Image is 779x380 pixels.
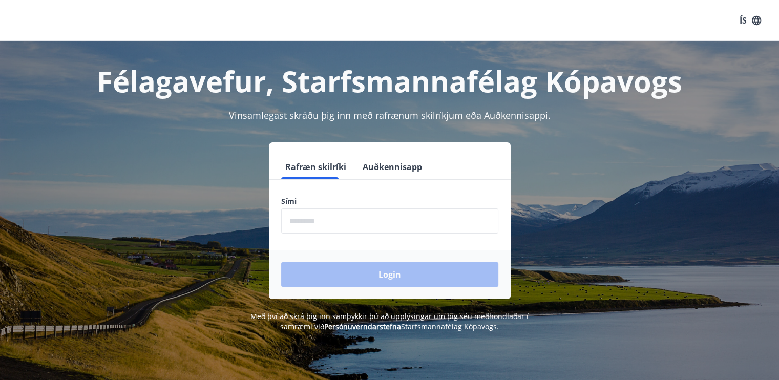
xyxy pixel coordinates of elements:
label: Sími [281,196,498,206]
button: Auðkennisapp [359,155,426,179]
a: Persónuverndarstefna [324,322,401,331]
span: Vinsamlegast skráðu þig inn með rafrænum skilríkjum eða Auðkennisappi. [229,109,551,121]
span: Með því að skrá þig inn samþykkir þú að upplýsingar um þig séu meðhöndlaðar í samræmi við Starfsm... [250,311,529,331]
button: Rafræn skilríki [281,155,350,179]
button: ÍS [734,11,767,30]
h1: Félagavefur, Starfsmannafélag Kópavogs [33,61,746,100]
